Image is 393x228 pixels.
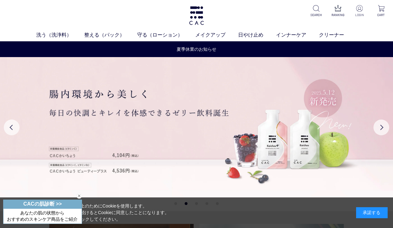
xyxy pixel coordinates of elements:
a: RANKING [331,5,345,17]
button: Previous [4,120,20,135]
a: CART [374,5,388,17]
a: メイクアップ [195,31,238,39]
p: SEARCH [309,13,323,17]
p: CART [374,13,388,17]
button: Next [373,120,389,135]
p: LOGIN [353,13,367,17]
div: 当サイトでは、お客様へのサービス向上のためにCookieを使用します。 「承諾する」をクリックするか閲覧を続けるとCookieに同意したことになります。 詳細はこちらの をクリックしてください。 [5,203,169,223]
a: LOGIN [353,5,367,17]
a: 守る（ローション） [137,31,195,39]
a: SEARCH [309,5,323,17]
a: 夏季休業のお知らせ [177,46,216,53]
a: クリーナー [319,31,357,39]
a: インナーケア [276,31,319,39]
p: RANKING [331,13,345,17]
a: 日やけ止め [238,31,276,39]
a: 整える（パック） [84,31,137,39]
div: 承諾する [356,207,388,218]
a: 洗う（洗浄料） [36,31,84,39]
img: logo [188,6,205,25]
